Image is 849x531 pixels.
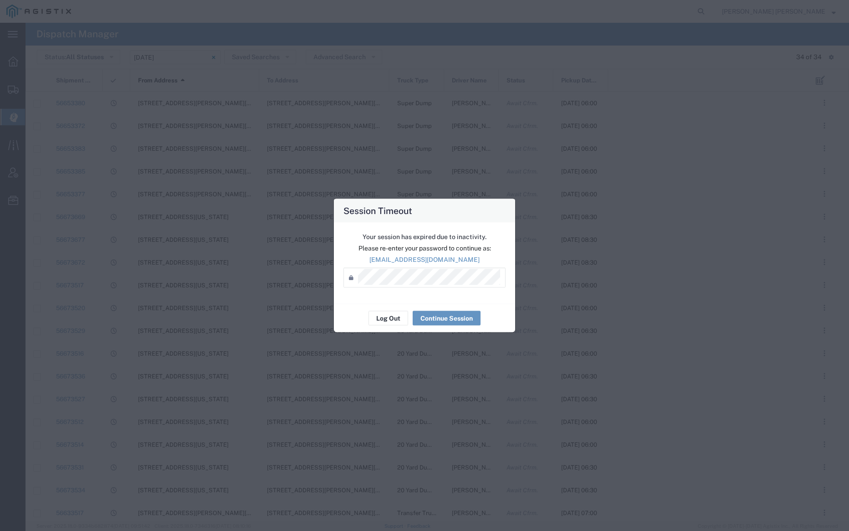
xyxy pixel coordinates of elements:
p: Your session has expired due to inactivity. [343,232,506,242]
p: Please re-enter your password to continue as: [343,244,506,253]
p: [EMAIL_ADDRESS][DOMAIN_NAME] [343,255,506,265]
button: Continue Session [413,311,481,326]
button: Log Out [368,311,408,326]
h4: Session Timeout [343,204,412,217]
